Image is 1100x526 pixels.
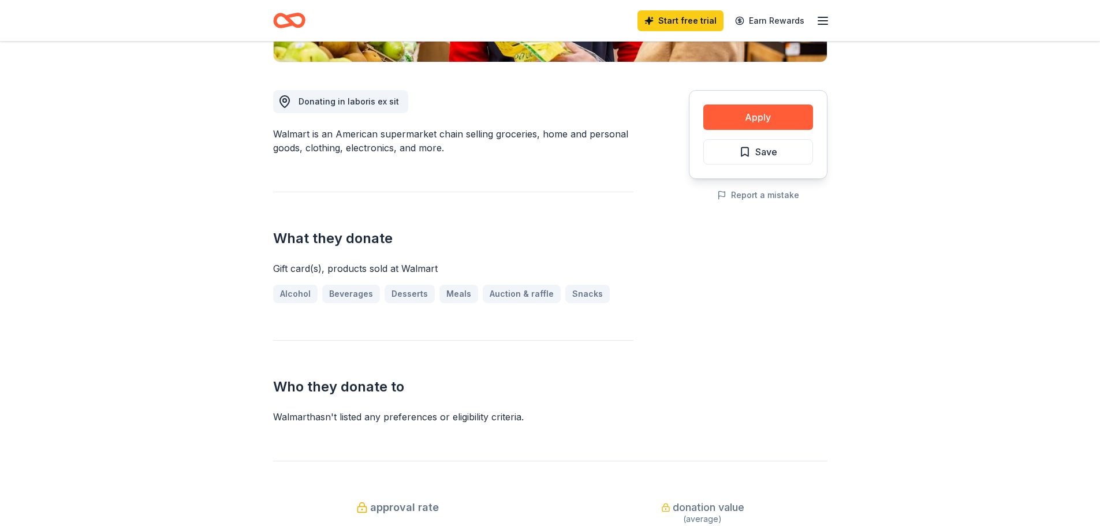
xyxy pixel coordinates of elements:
[755,144,777,159] span: Save
[299,96,399,106] span: Donating in laboris ex sit
[673,498,744,517] span: donation value
[273,262,633,275] div: Gift card(s), products sold at Walmart
[637,10,724,31] a: Start free trial
[717,188,799,202] button: Report a mistake
[273,378,633,396] h2: Who they donate to
[273,127,633,155] div: Walmart is an American supermarket chain selling groceries, home and personal goods, clothing, el...
[273,229,633,248] h2: What they donate
[703,139,813,165] button: Save
[728,10,811,31] a: Earn Rewards
[703,105,813,130] button: Apply
[370,498,439,517] span: approval rate
[273,410,633,424] div: Walmart hasn ' t listed any preferences or eligibility criteria.
[273,7,305,34] a: Home
[578,512,827,526] div: (average)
